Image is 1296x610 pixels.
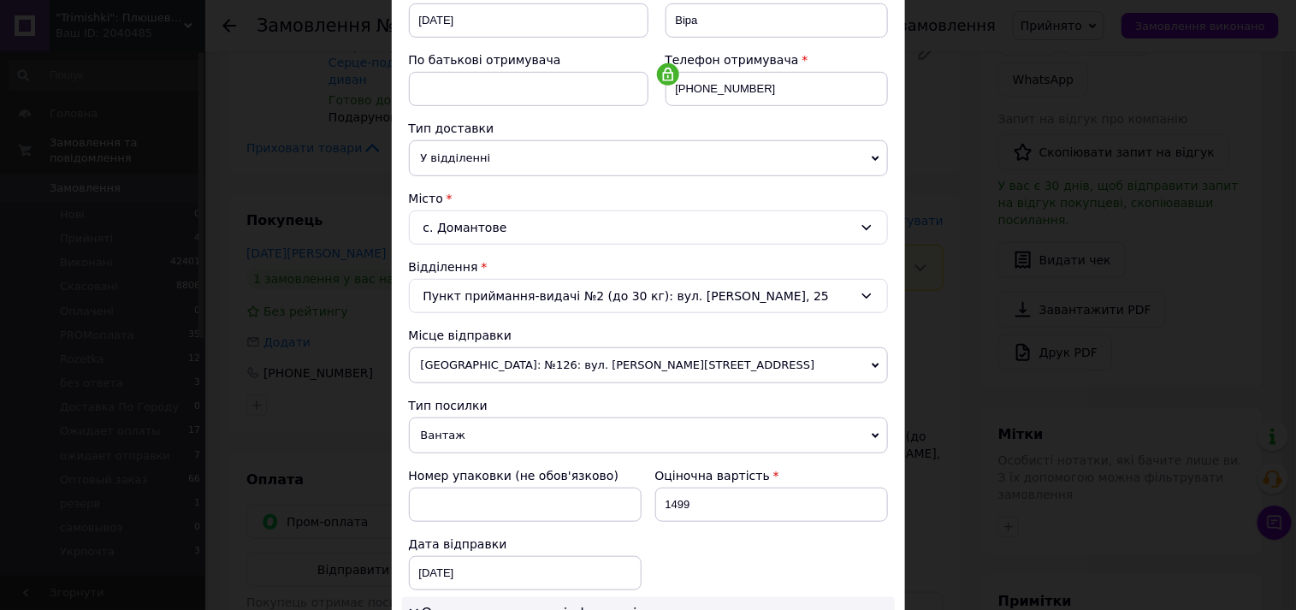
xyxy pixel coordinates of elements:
div: с. Домантове [409,210,888,245]
span: У відділенні [409,140,888,176]
div: Пункт приймання-видачі №2 (до 30 кг): вул. [PERSON_NAME], 25 [409,279,888,313]
span: [GEOGRAPHIC_DATA]: №126: вул. [PERSON_NAME][STREET_ADDRESS] [409,347,888,383]
div: Номер упаковки (не обов'язково) [409,467,642,484]
span: Телефон отримувача [666,53,799,67]
span: Тип доставки [409,121,494,135]
span: Тип посилки [409,399,488,412]
input: +380 [666,72,888,106]
div: Дата відправки [409,536,642,553]
span: По батькові отримувача [409,53,561,67]
span: Вантаж [409,418,888,453]
div: Оціночна вартість [655,467,888,484]
div: Місто [409,190,888,207]
div: Відділення [409,258,888,275]
span: Місце відправки [409,329,512,342]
